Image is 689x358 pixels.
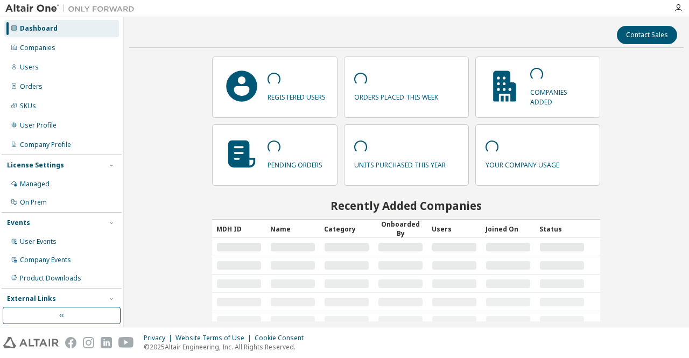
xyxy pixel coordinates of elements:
[144,334,175,342] div: Privacy
[20,121,57,130] div: User Profile
[268,89,326,102] p: registered users
[175,334,255,342] div: Website Terms of Use
[65,337,76,348] img: facebook.svg
[539,220,585,237] div: Status
[7,219,30,227] div: Events
[20,198,47,207] div: On Prem
[20,180,50,188] div: Managed
[354,157,446,170] p: units purchased this year
[118,337,134,348] img: youtube.svg
[617,26,677,44] button: Contact Sales
[83,337,94,348] img: instagram.svg
[20,256,71,264] div: Company Events
[7,294,56,303] div: External Links
[486,220,531,237] div: Joined On
[20,44,55,52] div: Companies
[212,199,600,213] h2: Recently Added Companies
[7,161,64,170] div: License Settings
[3,337,59,348] img: altair_logo.svg
[20,141,71,149] div: Company Profile
[354,89,438,102] p: orders placed this week
[216,220,262,237] div: MDH ID
[101,337,112,348] img: linkedin.svg
[268,157,322,170] p: pending orders
[270,220,315,237] div: Name
[20,102,36,110] div: SKUs
[255,334,310,342] div: Cookie Consent
[20,63,39,72] div: Users
[324,220,369,237] div: Category
[20,82,43,91] div: Orders
[20,24,58,33] div: Dashboard
[378,220,423,238] div: Onboarded By
[144,342,310,352] p: © 2025 Altair Engineering, Inc. All Rights Reserved.
[530,85,590,106] p: companies added
[20,237,57,246] div: User Events
[5,3,140,14] img: Altair One
[486,157,559,170] p: your company usage
[20,274,81,283] div: Product Downloads
[432,220,477,237] div: Users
